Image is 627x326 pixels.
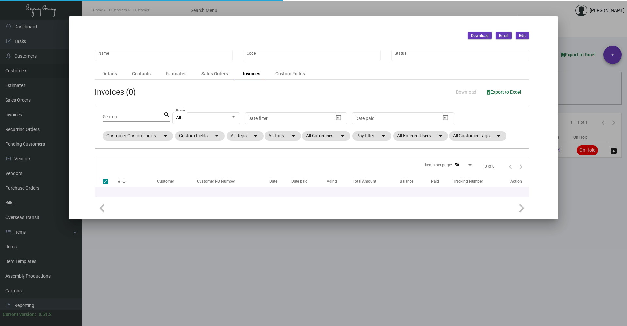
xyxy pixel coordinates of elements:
[252,132,260,140] mat-icon: arrow_drop_down
[353,178,400,184] div: Total Amount
[451,86,482,98] button: Download
[468,32,492,39] button: Download
[176,115,181,120] span: All
[393,131,448,141] mat-chip: All Entered Users
[95,86,136,98] div: Invoices (0)
[327,178,353,184] div: Aging
[163,111,170,119] mat-icon: search
[201,70,228,77] div: Sales Orders
[440,112,451,123] button: Open calendar
[3,311,36,318] div: Current version:
[339,132,346,140] mat-icon: arrow_drop_down
[302,131,350,141] mat-chip: All Currencies
[39,311,52,318] div: 0.51.2
[291,178,327,184] div: Date paid
[157,178,174,184] div: Customer
[161,132,169,140] mat-icon: arrow_drop_down
[471,33,489,38] span: Download
[275,70,305,77] div: Custom Fields
[248,116,268,121] input: Start date
[166,70,186,77] div: Estimates
[455,163,473,168] mat-select: Items per page:
[355,116,376,121] input: Start date
[197,178,269,184] div: Customer PO Number
[327,178,337,184] div: Aging
[453,178,483,184] div: Tracking Number
[175,131,225,141] mat-chip: Custom Fields
[431,178,439,184] div: Paid
[516,32,529,39] button: Edit
[227,131,264,141] mat-chip: All Reps
[118,178,120,184] div: #
[118,178,157,184] div: #
[353,178,376,184] div: Total Amount
[519,33,526,38] span: Edit
[505,161,516,171] button: Previous page
[431,178,453,184] div: Paid
[269,178,291,184] div: Date
[510,175,529,187] th: Action
[274,116,315,121] input: End date
[436,132,444,140] mat-icon: arrow_drop_down
[400,178,431,184] div: Balance
[197,178,235,184] div: Customer PO Number
[487,89,521,95] span: Export to Excel
[449,131,506,141] mat-chip: All Customer Tags
[103,131,173,141] mat-chip: Customer Custom Fields
[269,178,277,184] div: Date
[455,163,459,167] span: 50
[243,70,260,77] div: Invoices
[289,132,297,140] mat-icon: arrow_drop_down
[400,178,413,184] div: Balance
[213,132,221,140] mat-icon: arrow_drop_down
[132,70,151,77] div: Contacts
[333,112,344,123] button: Open calendar
[496,32,512,39] button: Email
[516,161,526,171] button: Next page
[291,178,308,184] div: Date paid
[495,132,503,140] mat-icon: arrow_drop_down
[456,89,476,95] span: Download
[379,132,387,140] mat-icon: arrow_drop_down
[482,86,526,98] button: Export to Excel
[485,163,495,169] div: 0 of 0
[381,116,422,121] input: End date
[265,131,301,141] mat-chip: All Tags
[102,70,117,77] div: Details
[453,178,510,184] div: Tracking Number
[157,178,194,184] div: Customer
[425,162,452,168] div: Items per page:
[352,131,391,141] mat-chip: Pay filter
[499,33,508,38] span: Email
